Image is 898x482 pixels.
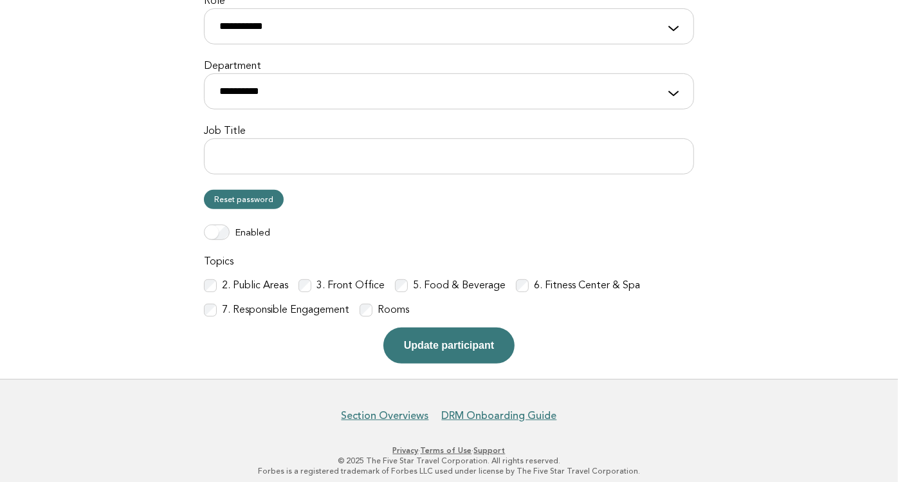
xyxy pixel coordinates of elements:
label: 3. Front Office [316,279,385,293]
a: Terms of Use [421,446,472,455]
label: Rooms [378,304,409,317]
label: 7. Responsible Engagement [222,304,349,317]
label: 2. Public Areas [222,279,288,293]
a: Support [474,446,506,455]
a: Reset password [204,190,284,209]
label: 5. Food & Beverage [413,279,506,293]
p: Forbes is a registered trademark of Forbes LLC used under license by The Five Star Travel Corpora... [55,466,843,476]
label: Department [204,60,694,73]
a: Privacy [393,446,419,455]
label: Topics [204,255,694,269]
label: Job Title [204,125,694,138]
p: · · [55,445,843,456]
a: DRM Onboarding Guide [442,409,557,422]
label: 6. Fitness Center & Spa [534,279,640,293]
label: Enabled [235,227,270,240]
button: Update participant [383,328,515,364]
p: © 2025 The Five Star Travel Corporation. All rights reserved. [55,456,843,466]
a: Section Overviews [342,409,429,422]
